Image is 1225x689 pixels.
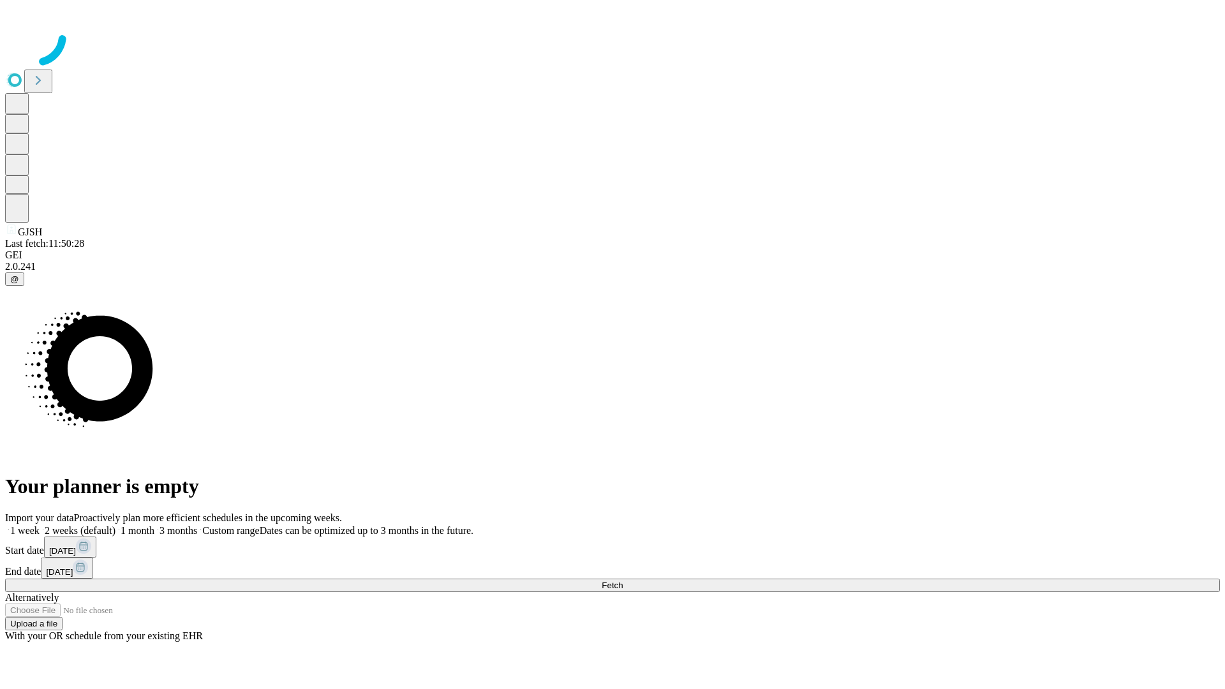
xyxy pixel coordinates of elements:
[5,249,1220,261] div: GEI
[10,525,40,536] span: 1 week
[260,525,473,536] span: Dates can be optimized up to 3 months in the future.
[602,581,623,590] span: Fetch
[5,537,1220,558] div: Start date
[5,617,63,630] button: Upload a file
[160,525,197,536] span: 3 months
[44,537,96,558] button: [DATE]
[121,525,154,536] span: 1 month
[5,261,1220,272] div: 2.0.241
[202,525,259,536] span: Custom range
[74,512,342,523] span: Proactively plan more efficient schedules in the upcoming weeks.
[18,226,42,237] span: GJSH
[10,274,19,284] span: @
[5,592,59,603] span: Alternatively
[5,272,24,286] button: @
[41,558,93,579] button: [DATE]
[5,238,84,249] span: Last fetch: 11:50:28
[5,475,1220,498] h1: Your planner is empty
[5,579,1220,592] button: Fetch
[5,630,203,641] span: With your OR schedule from your existing EHR
[5,558,1220,579] div: End date
[5,512,74,523] span: Import your data
[49,546,76,556] span: [DATE]
[45,525,115,536] span: 2 weeks (default)
[46,567,73,577] span: [DATE]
